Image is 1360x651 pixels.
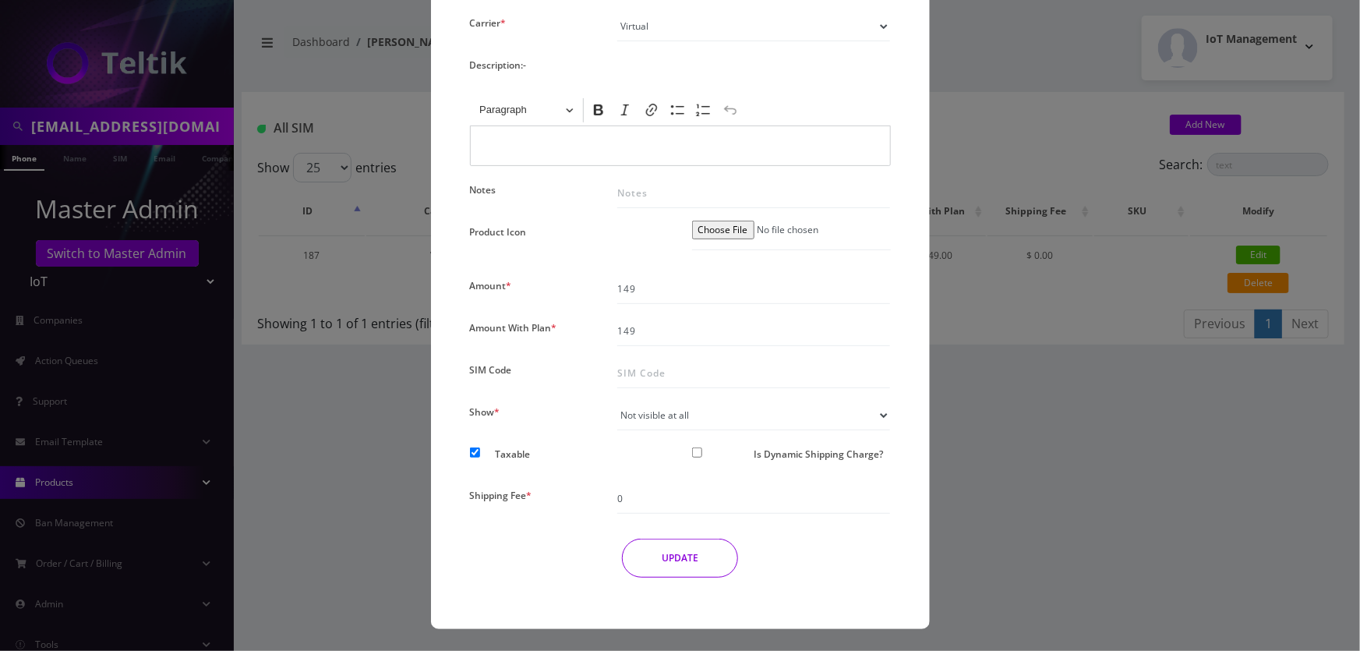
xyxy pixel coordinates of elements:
label: Amount [470,274,512,297]
div: Editor toolbar [470,95,891,125]
input: Shipping Fee [617,484,890,514]
label: Product Icon [470,221,527,243]
label: SIM Code [470,359,512,381]
label: Notes [470,179,496,201]
label: Description:- [470,54,527,76]
label: Amount With Plan [470,317,557,339]
label: Shipping Fee [470,484,532,507]
label: Taxable [495,443,530,465]
input: SIM Code [617,359,890,388]
input: Amount With Plan [617,317,890,346]
button: Paragraph, Heading [472,98,580,122]
span: Paragraph [479,101,560,119]
button: UPDATE [622,539,738,578]
input: Notes [617,179,890,208]
label: Show [470,401,500,423]
input: Amount [617,274,890,304]
div: Editor editing area: main. Press Alt+0 for help. [470,126,891,167]
label: Is Dynamic Shipping Charge? [754,443,883,465]
label: Carrier [470,12,507,34]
